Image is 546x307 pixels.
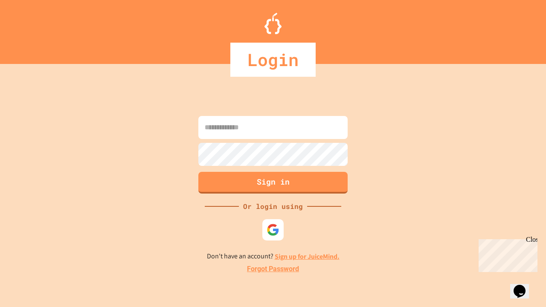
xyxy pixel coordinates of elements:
iframe: chat widget [510,273,537,298]
p: Don't have an account? [207,251,340,262]
a: Sign up for JuiceMind. [275,252,340,261]
img: Logo.svg [264,13,282,34]
a: Forgot Password [247,264,299,274]
button: Sign in [198,172,348,194]
div: Chat with us now!Close [3,3,59,54]
iframe: chat widget [475,236,537,272]
div: Or login using [239,201,307,211]
div: Login [230,43,316,77]
img: google-icon.svg [267,223,279,236]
